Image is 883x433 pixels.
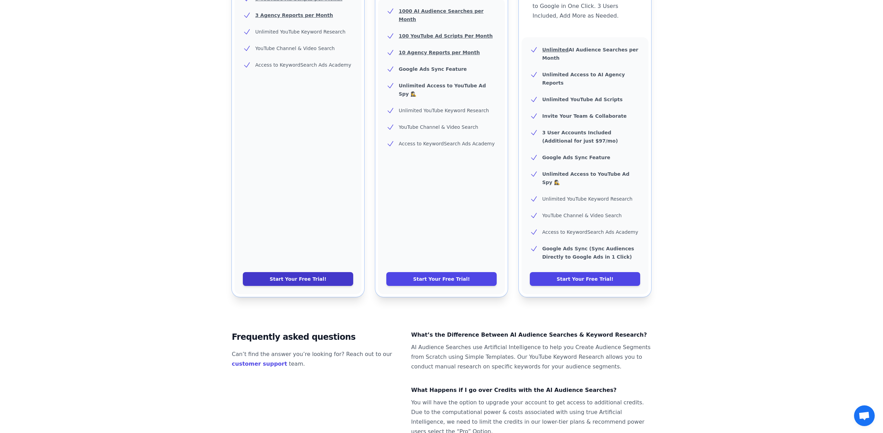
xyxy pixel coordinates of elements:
a: Start Your Free Trial! [386,272,497,286]
span: Access to KeywordSearch Ads Academy [399,141,495,146]
b: Unlimited Access to YouTube Ad Spy 🕵️‍♀️ [399,83,486,97]
span: Access to KeywordSearch Ads Academy [255,62,351,68]
span: Access to KeywordSearch Ads Academy [542,229,638,235]
b: Unlimited Access to AI Agency Reports [542,72,625,86]
dt: What Happens if I go over Credits with the AI Audience Searches? [411,385,651,395]
dd: AI Audience Searches use Artificial Intelligence to help you Create Audience Segments from Scratc... [411,343,651,372]
u: 100 YouTube Ad Scripts Per Month [399,33,493,39]
u: 10 Agency Reports per Month [399,50,480,55]
span: Unlimited YouTube Keyword Research [255,29,346,35]
b: Google Ads Sync (Sync Audiences Directly to Google Ads in 1 Click) [542,246,634,260]
u: 3 Agency Reports per Month [255,12,333,18]
b: Invite Your Team & Collaborate [542,113,627,119]
b: Google Ads Sync Feature [542,155,610,160]
dt: What’s the Difference Between AI Audience Searches & Keyword Research? [411,330,651,340]
a: Start Your Free Trial! [530,272,640,286]
span: Unlimited YouTube Keyword Research [399,108,489,113]
b: Unlimited YouTube Ad Scripts [542,97,623,102]
b: 3 User Accounts Included (Additional for just $97/mo) [542,130,618,144]
h2: Frequently asked questions [232,330,400,344]
a: Chat abierto [854,405,875,426]
p: Can’t find the answer you’re looking for? Reach out to our team. [232,349,400,369]
b: Unlimited Access to YouTube Ad Spy 🕵️‍♀️ [542,171,629,185]
span: YouTube Channel & Video Search [542,213,622,218]
a: customer support [232,360,287,367]
span: YouTube Channel & Video Search [399,124,478,130]
span: YouTube Channel & Video Search [255,46,335,51]
u: Unlimited [542,47,569,52]
b: Google Ads Sync Feature [399,66,467,72]
b: AI Audience Searches per Month [542,47,638,61]
a: Start Your Free Trial! [243,272,353,286]
u: 1000 AI Audience Searches per Month [399,8,484,22]
span: Unlimited YouTube Keyword Research [542,196,633,202]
